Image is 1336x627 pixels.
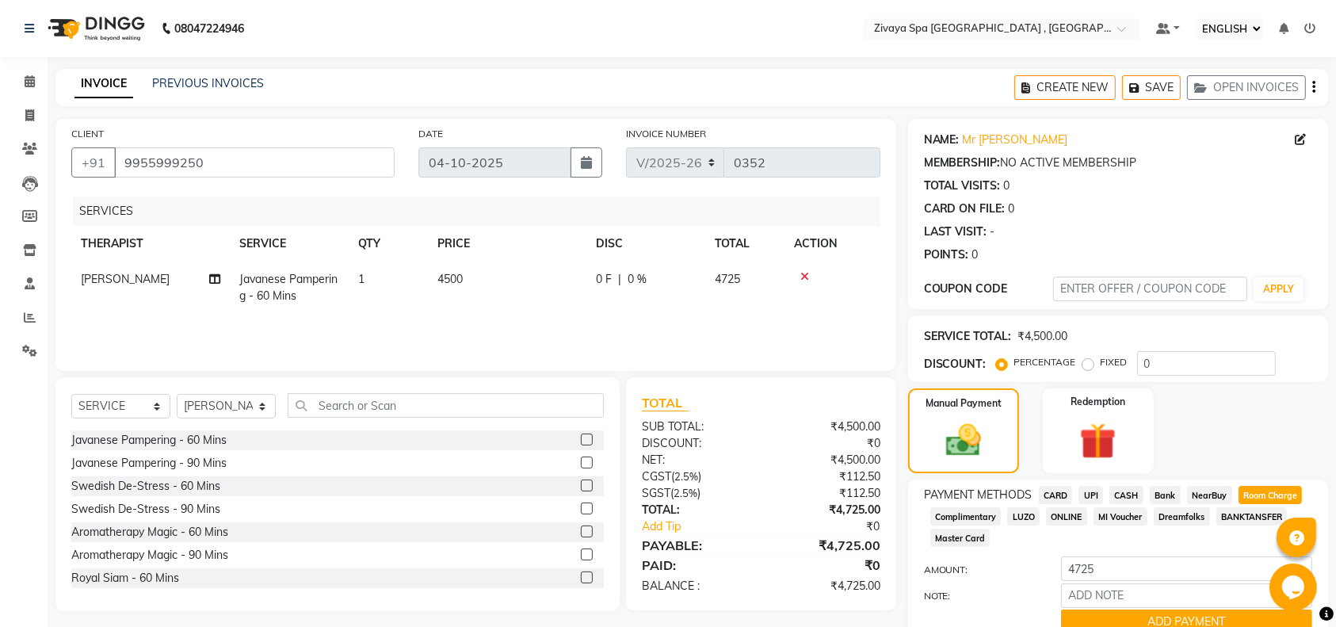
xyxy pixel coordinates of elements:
[761,485,891,502] div: ₹112.50
[40,6,149,51] img: logo
[630,578,761,595] div: BALANCE :
[71,547,228,564] div: Aromatherapy Magic - 90 Mins
[71,127,104,141] label: CLIENT
[630,536,761,555] div: PAYABLE:
[1014,75,1116,100] button: CREATE NEW
[642,395,689,411] span: TOTAL
[761,468,891,485] div: ₹112.50
[1109,486,1143,504] span: CASH
[618,271,621,288] span: |
[71,501,220,518] div: Swedish De-Stress - 90 Mins
[630,502,761,518] div: TOTAL:
[81,272,170,286] span: [PERSON_NAME]
[924,281,1053,297] div: COUPON CODE
[437,272,463,286] span: 4500
[1061,583,1312,608] input: ADD NOTE
[761,502,891,518] div: ₹4,725.00
[761,435,891,452] div: ₹0
[784,226,880,262] th: ACTION
[1053,277,1247,301] input: ENTER OFFER / COUPON CODE
[930,529,991,547] span: Master Card
[924,224,987,240] div: LAST VISIT:
[239,272,338,303] span: Javanese Pampering - 60 Mins
[71,478,220,495] div: Swedish De-Stress - 60 Mins
[1150,486,1181,504] span: Bank
[1254,277,1304,301] button: APPLY
[783,518,892,535] div: ₹0
[761,556,891,575] div: ₹0
[230,226,349,262] th: SERVICE
[761,419,891,435] div: ₹4,500.00
[924,247,969,263] div: POINTS:
[174,6,244,51] b: 08047224946
[924,328,1012,345] div: SERVICE TOTAL:
[630,419,761,435] div: SUB TOTAL:
[1187,486,1232,504] span: NearBuy
[152,76,264,90] a: PREVIOUS INVOICES
[1269,564,1320,611] iframe: chat widget
[1094,507,1147,526] span: MI Voucher
[1018,328,1068,345] div: ₹4,500.00
[924,132,960,148] div: NAME:
[972,247,979,263] div: 0
[1078,486,1103,504] span: UPI
[924,155,1312,171] div: NO ACTIVE MEMBERSHIP
[1007,507,1040,526] span: LUZO
[963,132,1068,148] a: Mr [PERSON_NAME]
[358,272,365,286] span: 1
[74,70,133,98] a: INVOICE
[761,452,891,468] div: ₹4,500.00
[1046,507,1087,526] span: ONLINE
[642,469,671,484] span: CGST
[71,226,230,262] th: THERAPIST
[288,393,604,418] input: Search or Scan
[935,420,992,461] img: _cash.svg
[630,518,783,535] a: Add Tip
[924,487,1033,503] span: PAYMENT METHODS
[630,452,761,468] div: NET:
[1239,486,1303,504] span: Room Charge
[924,201,1006,217] div: CARD ON FILE:
[1122,75,1181,100] button: SAVE
[1187,75,1306,100] button: OPEN INVOICES
[630,468,761,485] div: ( )
[1071,395,1125,409] label: Redemption
[71,570,179,587] div: Royal Siam - 60 Mins
[73,197,892,226] div: SERVICES
[930,507,1002,526] span: Complimentary
[761,536,891,555] div: ₹4,725.00
[428,226,586,262] th: PRICE
[926,396,1002,411] label: Manual Payment
[674,487,697,499] span: 2.5%
[991,224,995,240] div: -
[596,271,612,288] span: 0 F
[1216,507,1288,526] span: BANKTANSFER
[349,226,428,262] th: QTY
[1154,507,1210,526] span: Dreamfolks
[71,524,228,541] div: Aromatherapy Magic - 60 Mins
[71,432,227,449] div: Javanese Pampering - 60 Mins
[1009,201,1015,217] div: 0
[912,563,1049,577] label: AMOUNT:
[630,556,761,575] div: PAID:
[1068,419,1128,464] img: _gift.svg
[924,356,987,373] div: DISCOUNT:
[114,147,395,178] input: SEARCH BY NAME/MOBILE/EMAIL/CODE
[71,147,116,178] button: +91
[1014,355,1076,369] label: PERCENTAGE
[630,485,761,502] div: ( )
[1061,556,1312,581] input: AMOUNT
[924,178,1001,194] div: TOTAL VISITS:
[761,578,891,595] div: ₹4,725.00
[586,226,705,262] th: DISC
[715,272,740,286] span: 4725
[630,435,761,452] div: DISCOUNT:
[1101,355,1128,369] label: FIXED
[71,455,227,472] div: Javanese Pampering - 90 Mins
[674,470,698,483] span: 2.5%
[1039,486,1073,504] span: CARD
[628,271,647,288] span: 0 %
[912,589,1049,603] label: NOTE:
[642,486,670,500] span: SGST
[626,127,706,141] label: INVOICE NUMBER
